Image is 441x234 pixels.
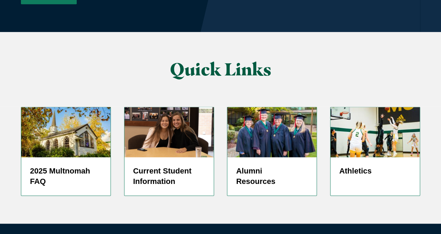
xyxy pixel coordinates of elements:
[124,107,214,196] a: screenshot-2024-05-27-at-1.37.12-pm Current Student Information
[227,107,317,196] a: 50 Year Alumni 2019 Alumni Resources
[133,166,205,187] h5: Current Student Information
[90,60,351,79] h2: Quick Links
[30,166,102,187] h5: 2025 Multnomah FAQ
[236,166,308,187] h5: Alumni Resources
[330,107,420,196] a: Women's Basketball player shooting jump shot Athletics
[124,107,214,157] img: screenshot-2024-05-27-at-1.37.12-pm
[21,107,111,196] a: Prayer Chapel in Fall 2025 Multnomah FAQ
[21,107,111,157] img: Prayer Chapel in Fall
[227,107,317,157] img: 50 Year Alumni 2019
[330,107,420,157] img: WBBALL_WEB
[339,166,411,176] h5: Athletics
